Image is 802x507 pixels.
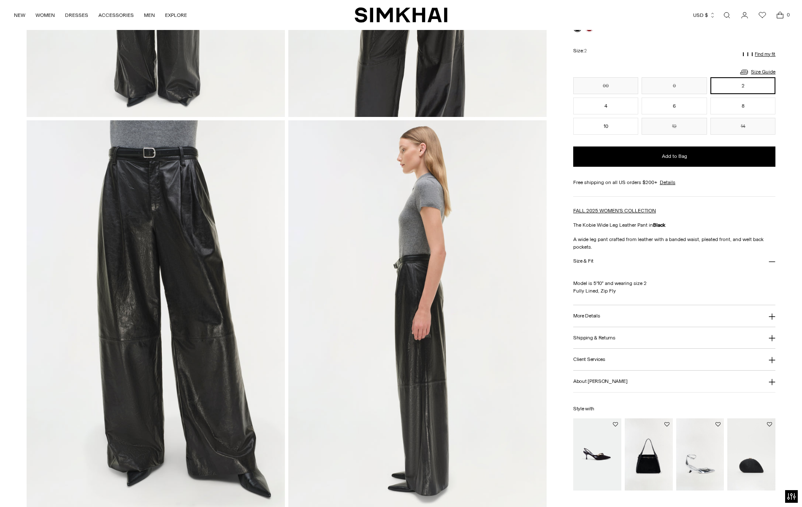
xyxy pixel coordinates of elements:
[676,418,724,491] img: Vixen Metallic Leather Wedge
[573,357,605,362] h3: Client Services
[664,422,669,427] button: Add to Wishlist
[573,47,587,55] label: Size:
[710,98,775,114] button: 8
[653,222,665,228] strong: Black
[754,7,771,24] a: Wishlist
[660,179,675,186] a: Details
[573,313,600,319] h3: More Details
[573,77,638,94] button: 00
[772,7,788,24] a: Open cart modal
[784,11,792,19] span: 0
[573,379,627,384] h3: About [PERSON_NAME]
[625,418,673,491] img: Cleo Suede Tote
[573,335,615,341] h3: Shipping & Returns
[573,371,775,392] button: About [PERSON_NAME]
[573,258,593,264] h3: Size & Fit
[642,77,707,94] button: 0
[573,327,775,349] button: Shipping & Returns
[573,221,775,229] p: The Kobie Wide Leg Leather Pant in
[584,48,587,54] span: 2
[642,98,707,114] button: 6
[573,208,656,214] a: FALL 2025 WOMEN'S COLLECTION
[573,146,775,167] button: Add to Bag
[573,406,775,412] h6: Style with
[144,6,155,24] a: MEN
[14,6,25,24] a: NEW
[573,251,775,272] button: Size & Fit
[573,179,775,186] div: Free shipping on all US orders $200+
[613,422,618,427] button: Add to Wishlist
[573,272,775,295] p: Model is 5'10" and wearing size 2 Fully Lined, Zip Fly
[573,118,638,135] button: 10
[573,236,775,251] p: A wide leg pant crafted from leather with a banded waist, pleated front, and welt back pockets.
[710,118,775,135] button: 14
[727,418,775,491] img: Bridget Corded Shell Clutch
[98,6,134,24] a: ACCESSORIES
[739,67,775,77] a: Size Guide
[355,7,447,23] a: SIMKHAI
[573,349,775,370] button: Client Services
[165,6,187,24] a: EXPLORE
[662,153,687,160] span: Add to Bag
[573,418,621,491] img: Love Knot Slingback
[573,305,775,327] button: More Details
[767,422,772,427] button: Add to Wishlist
[693,6,715,24] button: USD $
[35,6,55,24] a: WOMEN
[642,118,707,135] button: 12
[573,98,638,114] button: 4
[710,77,775,94] button: 2
[65,6,88,24] a: DRESSES
[718,7,735,24] a: Open search modal
[715,422,721,427] button: Add to Wishlist
[736,7,753,24] a: Go to the account page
